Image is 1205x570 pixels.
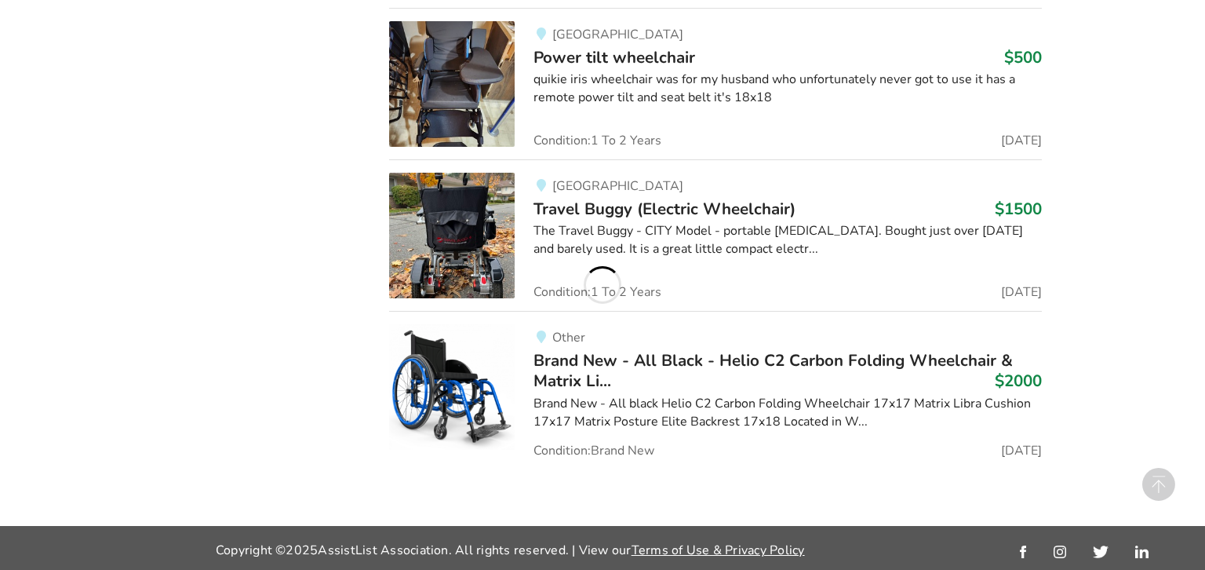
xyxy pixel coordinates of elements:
span: Travel Buggy (Electric Wheelchair) [533,198,795,220]
img: mobility-power tilt wheelchair [389,21,515,147]
img: linkedin_link [1135,546,1149,558]
h3: $1500 [995,199,1042,219]
span: [GEOGRAPHIC_DATA] [552,26,683,43]
a: mobility-brand new - all black - helio c2 carbon folding wheelchair & matrix libra cushion & matr... [389,311,1041,458]
span: Other [552,329,585,346]
img: twitter_link [1093,546,1108,558]
span: [DATE] [1001,444,1042,457]
span: Brand New - All Black - Helio C2 Carbon Folding Wheelchair & Matrix Li... [533,349,1013,392]
a: mobility-travel buggy (electric wheelchair)[GEOGRAPHIC_DATA]Travel Buggy (Electric Wheelchair)$15... [389,159,1041,311]
img: mobility-brand new - all black - helio c2 carbon folding wheelchair & matrix libra cushion & matr... [389,324,515,450]
span: Condition: 1 To 2 Years [533,286,661,298]
img: facebook_link [1020,546,1026,558]
span: Condition: 1 To 2 Years [533,134,661,147]
span: Power tilt wheelchair [533,46,695,68]
img: mobility-travel buggy (electric wheelchair) [389,173,515,298]
img: instagram_link [1054,546,1066,558]
span: [DATE] [1001,134,1042,147]
h3: $2000 [995,371,1042,391]
div: quikie iris wheelchair was for my husband who unfortunately never got to use it has a remote powe... [533,71,1041,107]
a: Terms of Use & Privacy Policy [632,542,805,559]
div: Brand New - All black Helio C2 Carbon Folding Wheelchair 17x17 Matrix Libra Cushion 17x17 Matrix ... [533,395,1041,431]
a: mobility-power tilt wheelchair [GEOGRAPHIC_DATA]Power tilt wheelchair$500quikie iris wheelchair w... [389,8,1041,159]
div: The Travel Buggy - CITY Model - portable [MEDICAL_DATA]. Bought just over [DATE] and barely used.... [533,222,1041,258]
h3: $500 [1004,47,1042,68]
span: [GEOGRAPHIC_DATA] [552,177,683,195]
span: Condition: Brand New [533,444,654,457]
span: [DATE] [1001,286,1042,298]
